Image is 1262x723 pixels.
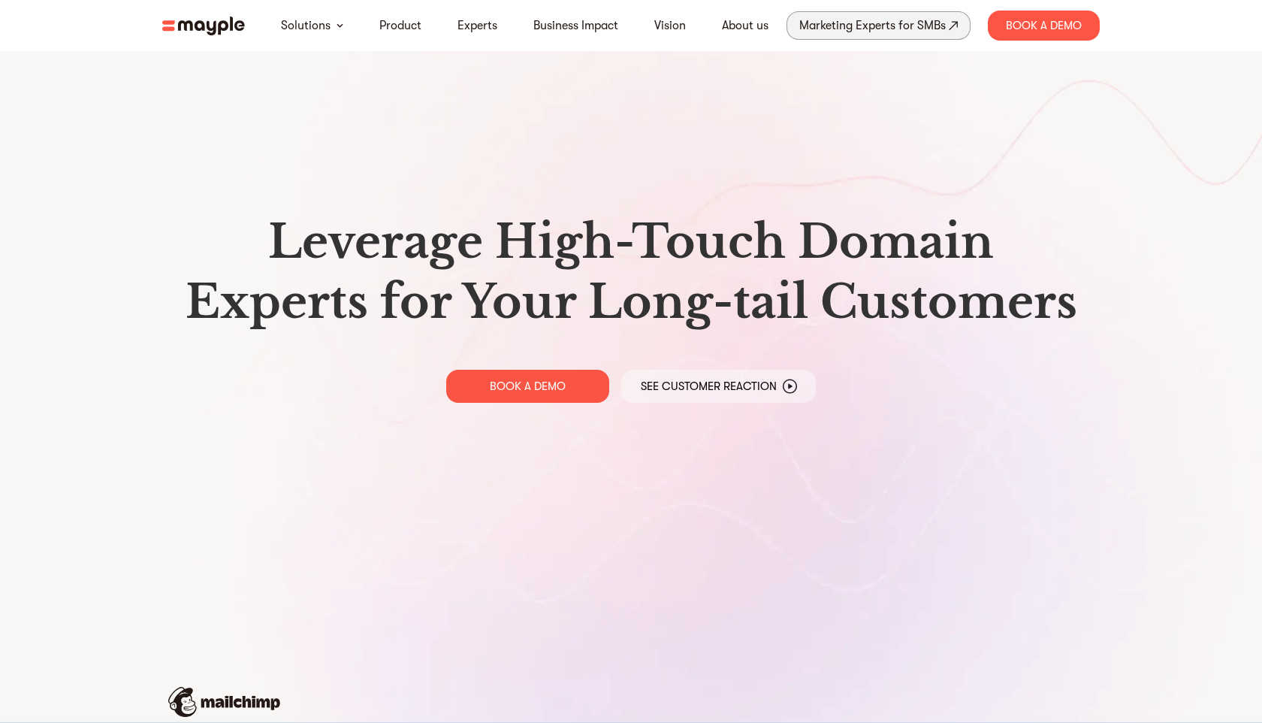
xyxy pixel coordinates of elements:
[457,17,497,35] a: Experts
[654,17,686,35] a: Vision
[281,17,331,35] a: Solutions
[174,212,1088,332] h1: Leverage High-Touch Domain Experts for Your Long-tail Customers
[786,11,971,40] a: Marketing Experts for SMBs
[446,370,609,403] a: BOOK A DEMO
[988,11,1100,41] div: Book A Demo
[621,370,816,403] a: See Customer Reaction
[992,549,1262,723] iframe: Chat Widget
[533,17,618,35] a: Business Impact
[162,17,245,35] img: mayple-logo
[722,17,768,35] a: About us
[799,15,946,36] div: Marketing Experts for SMBs
[490,379,566,394] p: BOOK A DEMO
[337,23,343,28] img: arrow-down
[379,17,421,35] a: Product
[168,687,280,717] img: mailchimp-logo
[641,379,777,394] p: See Customer Reaction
